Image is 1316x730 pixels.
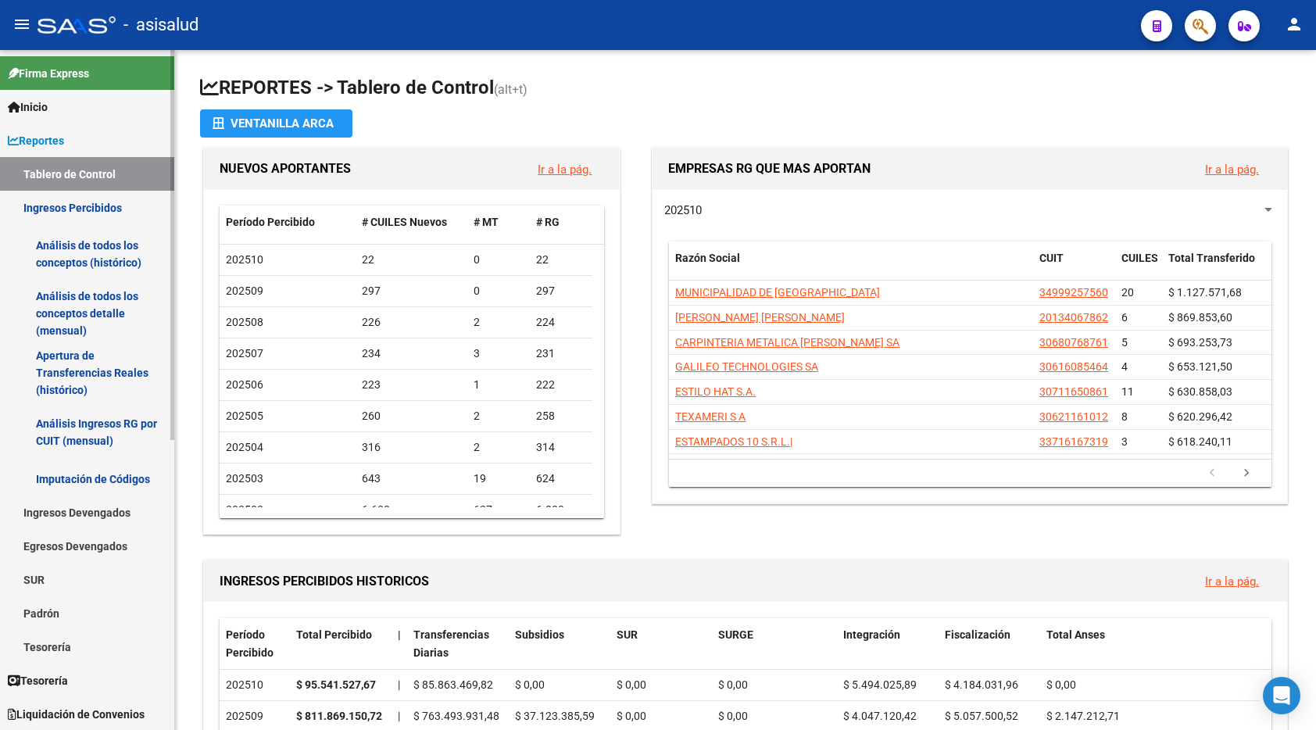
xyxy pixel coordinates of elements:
div: 316 [362,438,462,456]
span: 202503 [226,472,263,485]
span: 202507 [226,347,263,360]
strong: $ 95.541.527,67 [296,678,376,691]
span: 30711650861 [1039,385,1108,398]
h1: REPORTES -> Tablero de Control [200,75,1291,102]
datatable-header-cell: SURGE [712,618,837,670]
a: Ir a la pág. [1205,574,1259,589]
div: 624 [536,470,586,488]
span: $ 693.253,73 [1168,336,1232,349]
span: INGRESOS PERCIBIDOS HISTORICOS [220,574,429,589]
span: Reportes [8,132,64,149]
div: 22 [362,251,462,269]
span: $ 618.240,11 [1168,435,1232,448]
span: NUEVOS APORTANTES [220,161,351,176]
span: ESTILO HAT S.A. [675,385,756,398]
div: 6.003 [536,501,586,519]
span: 33716167319 [1039,435,1108,448]
span: 20 [1121,286,1134,299]
span: SUR [617,628,638,641]
span: TEXAMERI S A [675,410,746,423]
span: $ 5.057.500,52 [945,710,1018,722]
div: 226 [362,313,462,331]
div: 19 [474,470,524,488]
span: $ 4.047.120,42 [843,710,917,722]
span: Integración [843,628,900,641]
span: (alt+t) [494,82,527,97]
span: $ 0,00 [617,710,646,722]
span: MUNICIPALIDAD DE [GEOGRAPHIC_DATA] [675,286,880,299]
datatable-header-cell: Total Percibido [290,618,392,670]
span: [PERSON_NAME] [PERSON_NAME] [675,311,845,324]
div: 1 [474,376,524,394]
span: $ 0,00 [718,678,748,691]
div: Open Intercom Messenger [1263,677,1300,714]
span: 202509 [226,284,263,297]
div: 222 [536,376,586,394]
span: Total Percibido [296,628,372,641]
button: Ir a la pág. [525,155,604,184]
span: $ 0,00 [1046,678,1076,691]
span: 202510 [664,203,702,217]
span: $ 1.127.571,68 [1168,286,1242,299]
div: 2 [474,407,524,425]
span: Inicio [8,98,48,116]
span: | [398,628,401,641]
div: 258 [536,407,586,425]
span: $ 2.147.212,71 [1046,710,1120,722]
datatable-header-cell: CUIT [1033,242,1115,293]
span: Transferencias Diarias [413,628,489,659]
button: Ir a la pág. [1193,567,1271,596]
mat-icon: person [1285,15,1303,34]
span: Período Percibido [226,628,274,659]
span: $ 0,00 [617,678,646,691]
datatable-header-cell: Total Transferido [1162,242,1271,293]
span: Período Percibido [226,216,315,228]
span: # MT [474,216,499,228]
datatable-header-cell: # RG [530,206,592,239]
span: 202508 [226,316,263,328]
div: 314 [536,438,586,456]
div: 643 [362,470,462,488]
span: 5 [1121,336,1128,349]
span: ESTAMPADOS 10 S.R.L.| [675,435,792,448]
div: Ventanilla ARCA [213,109,340,138]
span: 34999257560 [1039,286,1108,299]
span: $ 620.296,42 [1168,410,1232,423]
datatable-header-cell: Razón Social [669,242,1033,293]
div: 2 [474,313,524,331]
datatable-header-cell: SUR [610,618,712,670]
div: 6.630 [362,501,462,519]
div: 22 [536,251,586,269]
span: $ 630.858,03 [1168,385,1232,398]
span: EMPRESAS RG QUE MAS APORTAN [668,161,871,176]
span: $ 869.853,60 [1168,311,1232,324]
span: 3 [1121,435,1128,448]
span: $ 763.493.931,48 [413,710,499,722]
span: 11 [1121,385,1134,398]
div: 231 [536,345,586,363]
span: GALILEO TECHNOLOGIES SA [675,360,818,373]
span: | [398,710,400,722]
div: 297 [536,282,586,300]
span: $ 653.121,50 [1168,360,1232,373]
datatable-header-cell: Subsidios [509,618,610,670]
span: 30616085464 [1039,360,1108,373]
div: 260 [362,407,462,425]
span: - asisalud [123,8,198,42]
span: | [398,678,400,691]
span: Liquidación de Convenios [8,706,145,723]
span: 202510 [226,253,263,266]
span: Total Transferido [1168,252,1255,264]
span: 202506 [226,378,263,391]
div: 223 [362,376,462,394]
div: 2 [474,438,524,456]
span: 202505 [226,410,263,422]
div: 0 [474,251,524,269]
datatable-header-cell: CUILES [1115,242,1162,293]
span: 202504 [226,441,263,453]
span: 30680768761 [1039,336,1108,349]
datatable-header-cell: Período Percibido [220,618,290,670]
span: $ 4.184.031,96 [945,678,1018,691]
span: CARPINTERIA METALICA [PERSON_NAME] SA [675,336,899,349]
span: $ 0,00 [515,678,545,691]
